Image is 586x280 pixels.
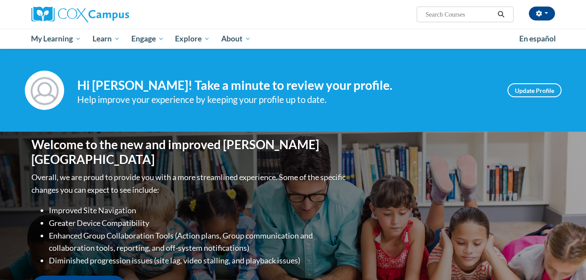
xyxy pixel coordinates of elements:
[49,204,348,217] li: Improved Site Navigation
[49,254,348,267] li: Diminished progression issues (site lag, video stalling, and playback issues)
[131,34,164,44] span: Engage
[169,29,216,49] a: Explore
[494,9,507,20] button: Search
[221,34,251,44] span: About
[31,171,348,196] p: Overall, we are proud to provide you with a more streamlined experience. Some of the specific cha...
[49,229,348,255] li: Enhanced Group Collaboration Tools (Action plans, Group communication and collaboration tools, re...
[77,92,494,107] div: Help improve your experience by keeping your profile up to date.
[497,11,505,18] i: 
[551,245,579,273] iframe: Button to launch messaging window, 1 unread message
[126,29,170,49] a: Engage
[529,7,555,20] button: Account Settings
[31,7,197,22] a: Cox Campus
[425,9,494,20] input: Search Courses
[175,34,210,44] span: Explore
[507,83,562,97] a: Update Profile
[31,137,348,167] h1: Welcome to the new and improved [PERSON_NAME][GEOGRAPHIC_DATA]
[49,217,348,229] li: Greater Device Compatibility
[519,34,556,43] span: En español
[26,29,87,49] a: My Learning
[31,34,81,44] span: My Learning
[216,29,257,49] a: About
[514,30,562,48] a: En español
[25,71,64,110] img: Profile Image
[18,29,568,49] div: Main menu
[87,29,126,49] a: Learn
[93,34,120,44] span: Learn
[77,78,494,93] h4: Hi [PERSON_NAME]! Take a minute to review your profile.
[31,7,129,22] img: Cox Campus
